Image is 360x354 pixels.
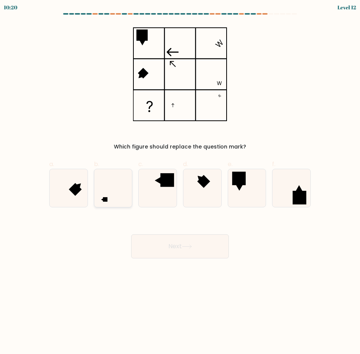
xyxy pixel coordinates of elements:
span: d. [183,160,188,168]
button: Next [131,234,229,258]
span: c. [138,160,143,168]
div: 10:20 [4,3,17,11]
span: e. [228,160,233,168]
span: a. [49,160,54,168]
div: Level 12 [337,3,356,11]
div: Which figure should replace the question mark? [54,143,306,151]
span: f. [272,160,275,168]
span: b. [94,160,99,168]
